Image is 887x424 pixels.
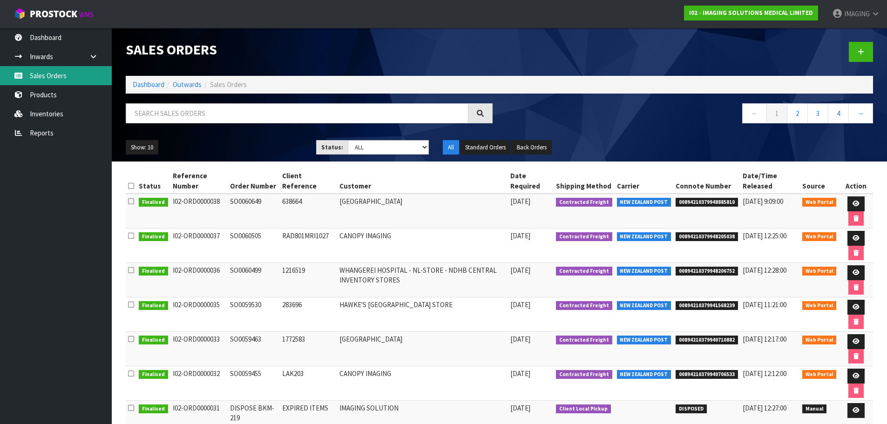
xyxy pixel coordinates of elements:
[743,231,786,240] span: [DATE] 12:25:00
[139,301,168,310] span: Finalised
[740,168,800,194] th: Date/Time Released
[136,168,170,194] th: Status
[689,9,813,17] strong: I02 - IMAGING SOLUTIONS MEDICAL LIMITED
[280,332,337,366] td: 1772583
[280,229,337,263] td: RAD801MRI1027
[743,266,786,275] span: [DATE] 12:28:00
[280,168,337,194] th: Client Reference
[556,301,612,310] span: Contracted Freight
[743,335,786,343] span: [DATE] 12:17:00
[766,103,787,123] a: 1
[337,332,508,366] td: [GEOGRAPHIC_DATA]
[460,140,511,155] button: Standard Orders
[280,297,337,332] td: 283696
[743,404,786,412] span: [DATE] 12:27:00
[510,404,530,412] span: [DATE]
[676,198,738,207] span: 00894210379948885810
[321,143,343,151] strong: Status:
[133,80,164,89] a: Dashboard
[126,42,493,57] h1: Sales Orders
[280,194,337,229] td: 638664
[228,194,280,229] td: SO0060649
[839,168,873,194] th: Action
[139,232,168,242] span: Finalised
[802,232,837,242] span: Web Portal
[556,336,612,345] span: Contracted Freight
[848,103,873,123] a: →
[743,197,783,206] span: [DATE] 9:09:00
[79,10,94,19] small: WMS
[802,301,837,310] span: Web Portal
[556,404,611,414] span: Client Local Pickup
[337,263,508,297] td: WHANGEREI HOSPITAL - NL-STORE - NDHB CENTRAL INVENTORY STORES
[337,194,508,229] td: [GEOGRAPHIC_DATA]
[443,140,459,155] button: All
[508,168,554,194] th: Date Required
[617,198,671,207] span: NEW ZEALAND POST
[14,8,26,20] img: cube-alt.png
[828,103,849,123] a: 4
[170,263,228,297] td: I02-ORD0000036
[743,300,786,309] span: [DATE] 11:21:00
[126,140,158,155] button: Show: 10
[507,103,873,126] nav: Page navigation
[228,168,280,194] th: Order Number
[673,168,740,194] th: Connote Number
[554,168,615,194] th: Shipping Method
[617,301,671,310] span: NEW ZEALAND POST
[802,267,837,276] span: Web Portal
[743,369,786,378] span: [DATE] 12:12:00
[337,168,508,194] th: Customer
[170,168,228,194] th: Reference Number
[802,404,827,414] span: Manual
[170,366,228,401] td: I02-ORD0000032
[337,297,508,332] td: HAWKE'S [GEOGRAPHIC_DATA] STORE
[802,198,837,207] span: Web Portal
[617,267,671,276] span: NEW ZEALAND POST
[30,8,77,20] span: ProStock
[556,370,612,379] span: Contracted Freight
[676,301,738,310] span: 00894210379941568239
[676,267,738,276] span: 00894210379948206752
[615,168,674,194] th: Carrier
[170,194,228,229] td: I02-ORD0000038
[802,336,837,345] span: Web Portal
[676,404,707,414] span: DISPOSED
[280,263,337,297] td: 1216519
[510,369,530,378] span: [DATE]
[228,332,280,366] td: SO0059463
[676,336,738,345] span: 00894210379940710882
[556,232,612,242] span: Contracted Freight
[210,80,247,89] span: Sales Orders
[228,297,280,332] td: SO0059530
[787,103,808,123] a: 2
[170,332,228,366] td: I02-ORD0000033
[556,198,612,207] span: Contracted Freight
[800,168,839,194] th: Source
[337,229,508,263] td: CANOPY IMAGING
[173,80,202,89] a: Outwards
[802,370,837,379] span: Web Portal
[742,103,767,123] a: ←
[807,103,828,123] a: 3
[170,297,228,332] td: I02-ORD0000035
[170,229,228,263] td: I02-ORD0000037
[676,232,738,242] span: 00894210379948205038
[617,232,671,242] span: NEW ZEALAND POST
[280,366,337,401] td: LAK203
[617,336,671,345] span: NEW ZEALAND POST
[139,370,168,379] span: Finalised
[228,263,280,297] td: SO0060499
[512,140,552,155] button: Back Orders
[510,266,530,275] span: [DATE]
[139,404,168,414] span: Finalised
[126,103,468,123] input: Search sales orders
[844,9,870,18] span: IMAGING
[510,231,530,240] span: [DATE]
[139,198,168,207] span: Finalised
[617,370,671,379] span: NEW ZEALAND POST
[139,336,168,345] span: Finalised
[337,366,508,401] td: CANOPY IMAGING
[676,370,738,379] span: 00894210379940706533
[510,197,530,206] span: [DATE]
